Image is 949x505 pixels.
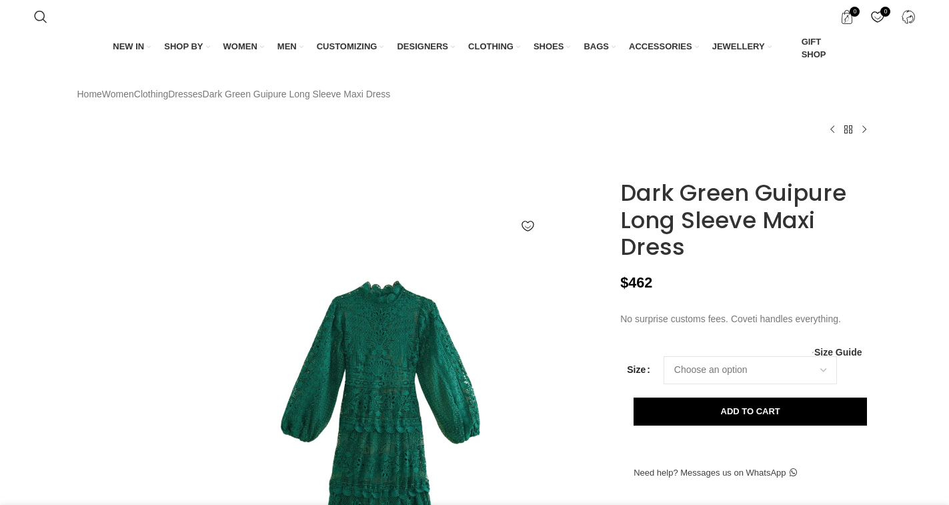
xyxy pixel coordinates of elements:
[850,7,860,17] span: 0
[134,87,168,101] a: Clothing
[397,33,455,61] a: DESIGNERS
[277,33,303,61] a: MEN
[468,33,520,61] a: CLOTHING
[74,326,155,404] img: Farm Rio
[620,179,872,261] h1: Dark Green Guipure Long Sleeve Maxi Dress
[203,87,391,101] span: Dark Green Guipure Long Sleeve Maxi Dress
[629,41,692,53] span: ACCESSORIES
[833,3,860,30] a: 0
[397,41,448,53] span: DESIGNERS
[620,274,652,291] bdi: 462
[864,3,891,30] div: My Wishlist
[634,398,867,426] button: Add to cart
[534,41,564,53] span: SHOES
[27,33,922,63] div: Main navigation
[223,41,257,53] span: WOMEN
[77,87,102,101] a: Home
[824,121,840,137] a: Previous product
[27,3,54,30] a: Search
[317,41,377,53] span: CUSTOMIZING
[168,87,202,101] a: Dresses
[856,121,872,137] a: Next product
[620,161,680,170] img: Farm Rio
[74,410,155,488] img: Farm Rio
[113,41,144,53] span: NEW IN
[620,312,872,326] p: No surprise customs fees. Coveti handles everything.
[164,41,203,53] span: SHOP BY
[864,3,891,30] a: 0
[468,41,514,53] span: CLOTHING
[712,41,765,53] span: JEWELLERY
[223,33,264,61] a: WOMEN
[317,33,384,61] a: CUSTOMIZING
[584,41,609,53] span: BAGS
[584,33,616,61] a: BAGS
[102,87,134,101] a: Women
[113,33,151,61] a: NEW IN
[534,33,571,61] a: SHOES
[277,41,297,53] span: MEN
[880,7,890,17] span: 0
[620,459,810,487] a: Need help? Messages us on WhatsApp
[164,33,209,61] a: SHOP BY
[802,36,836,60] span: GIFT SHOP
[620,274,628,291] span: $
[785,43,797,55] img: GiftBag
[785,33,836,63] a: GIFT SHOP
[629,33,699,61] a: ACCESSORIES
[74,241,155,319] img: Farm Rio Dark Green Guipure Long Sleeve Maxi Dress45987 nobg
[712,33,772,61] a: JEWELLERY
[77,87,391,101] nav: Breadcrumb
[627,362,650,377] label: Size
